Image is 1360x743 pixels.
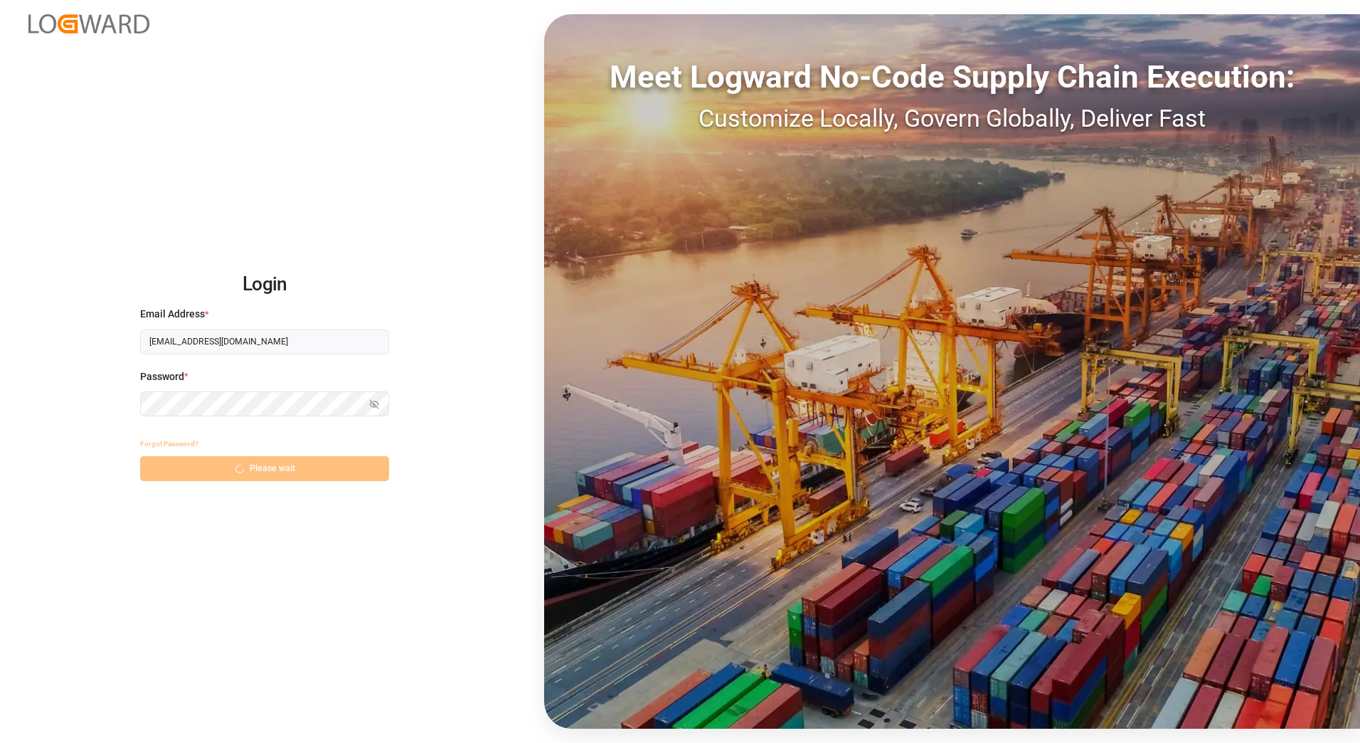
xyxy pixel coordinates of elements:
[140,330,389,354] input: Enter your email
[544,53,1360,100] div: Meet Logward No-Code Supply Chain Execution:
[140,262,389,307] h2: Login
[28,14,149,33] img: Logward_new_orange.png
[140,307,205,322] span: Email Address
[140,369,184,384] span: Password
[544,100,1360,137] div: Customize Locally, Govern Globally, Deliver Fast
